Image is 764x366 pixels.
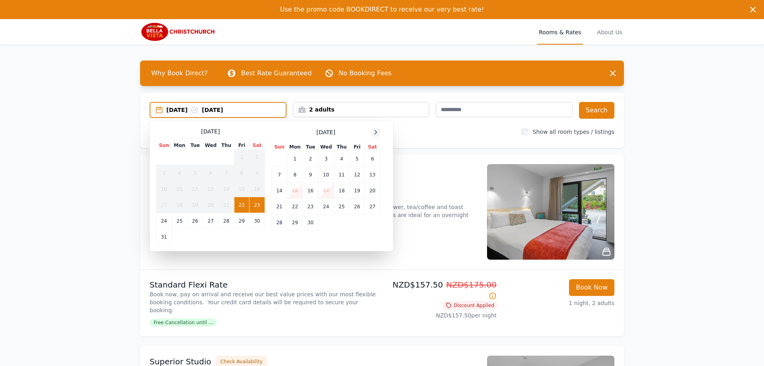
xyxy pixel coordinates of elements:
td: 16 [303,183,318,199]
td: 15 [287,183,303,199]
td: 5 [187,165,203,181]
th: Thu [334,143,349,151]
th: Fri [234,142,249,149]
p: 1 night, 2 adults [503,299,614,307]
td: 8 [287,167,303,183]
td: 17 [156,197,172,213]
td: 30 [249,213,265,229]
td: 25 [172,213,187,229]
td: 12 [349,167,364,183]
td: 15 [234,181,249,197]
td: 31 [156,229,172,245]
th: Mon [172,142,187,149]
p: Standard Flexi Rate [150,279,379,290]
td: 10 [156,181,172,197]
td: 18 [172,197,187,213]
td: 12 [187,181,203,197]
span: Free Cancellation until ... [150,319,217,327]
span: NZD$175.00 [446,280,497,290]
th: Sat [249,142,265,149]
td: 9 [303,167,318,183]
td: 22 [234,197,249,213]
td: 14 [218,181,234,197]
td: 7 [272,167,287,183]
td: 11 [334,167,349,183]
div: [DATE] [DATE] [166,106,286,114]
td: 21 [218,197,234,213]
td: 8 [234,165,249,181]
td: 19 [187,197,203,213]
td: 9 [249,165,265,181]
th: Wed [318,143,334,151]
td: 23 [249,197,265,213]
td: 19 [349,183,364,199]
td: 29 [287,215,303,231]
td: 1 [287,151,303,167]
td: 23 [303,199,318,215]
div: 2 adults [293,106,429,114]
span: Discount Applied [443,301,497,309]
td: 28 [218,213,234,229]
label: Show all room types / listings [533,129,614,135]
td: 6 [365,151,380,167]
td: 1 [234,149,249,165]
span: [DATE] [316,128,335,136]
td: 13 [203,181,218,197]
td: 14 [272,183,287,199]
td: 26 [187,213,203,229]
p: NZD$157.50 per night [385,311,497,319]
td: 20 [203,197,218,213]
th: Thu [218,142,234,149]
td: 29 [234,213,249,229]
td: 2 [249,149,265,165]
td: 27 [203,213,218,229]
td: 7 [218,165,234,181]
td: 3 [318,151,334,167]
a: Rooms & Rates [537,19,583,45]
td: 3 [156,165,172,181]
th: Sun [272,143,287,151]
td: 5 [349,151,364,167]
td: 21 [272,199,287,215]
button: Search [579,102,614,119]
th: Tue [303,143,318,151]
td: 25 [334,199,349,215]
td: 10 [318,167,334,183]
th: Sun [156,142,172,149]
img: Bella Vista Christchurch [140,22,216,41]
span: Use the promo code BOOKDIRECT to receive our very best rate! [280,6,484,13]
button: Book Now [569,279,614,296]
td: 17 [318,183,334,199]
td: 27 [365,199,380,215]
p: Book now, pay on arrival and receive our best value prices with our most flexible booking conditi... [150,290,379,314]
td: 16 [249,181,265,197]
th: Wed [203,142,218,149]
p: NZD$157.50 [385,279,497,301]
th: Fri [349,143,364,151]
th: Mon [287,143,303,151]
td: 28 [272,215,287,231]
p: Best Rate Guaranteed [241,69,312,78]
td: 22 [287,199,303,215]
p: No Booking Fees [339,69,392,78]
a: About Us [596,19,624,45]
td: 24 [156,213,172,229]
th: Sat [365,143,380,151]
td: 20 [365,183,380,199]
td: 13 [365,167,380,183]
th: Tue [187,142,203,149]
td: 11 [172,181,187,197]
td: 6 [203,165,218,181]
td: 30 [303,215,318,231]
td: 24 [318,199,334,215]
span: Why Book Direct? [145,65,214,81]
td: 18 [334,183,349,199]
span: [DATE] [201,127,220,135]
td: 4 [172,165,187,181]
td: 2 [303,151,318,167]
td: 4 [334,151,349,167]
td: 26 [349,199,364,215]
